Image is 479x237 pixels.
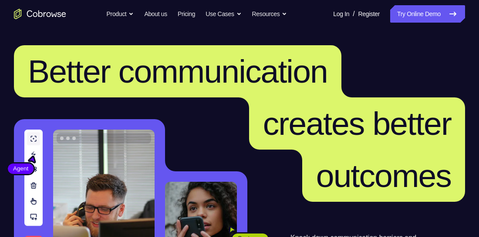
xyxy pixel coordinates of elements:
span: / [353,9,354,19]
button: Resources [252,5,287,23]
span: creates better [263,105,451,142]
button: Product [107,5,134,23]
a: Log In [333,5,349,23]
button: Use Cases [206,5,241,23]
a: Try Online Demo [390,5,465,23]
a: Pricing [178,5,195,23]
span: Better communication [28,53,327,90]
a: Register [358,5,380,23]
a: About us [144,5,167,23]
span: outcomes [316,157,451,194]
a: Go to the home page [14,9,66,19]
